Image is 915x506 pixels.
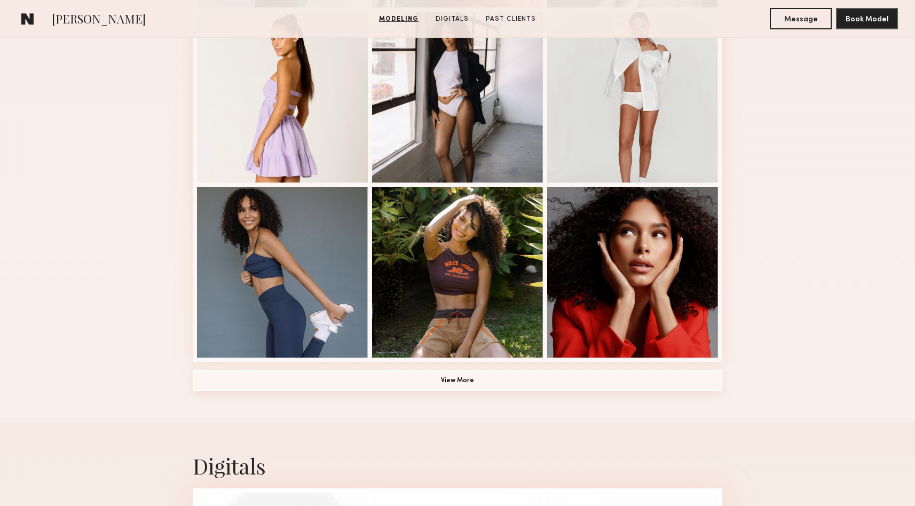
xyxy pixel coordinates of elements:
button: Book Model [836,8,898,29]
a: Book Model [836,14,898,23]
div: Digitals [193,452,722,480]
button: Message [770,8,832,29]
a: Digitals [431,14,473,24]
span: [PERSON_NAME] [52,11,146,29]
button: View More [193,370,722,391]
a: Modeling [375,14,423,24]
a: Past Clients [482,14,540,24]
